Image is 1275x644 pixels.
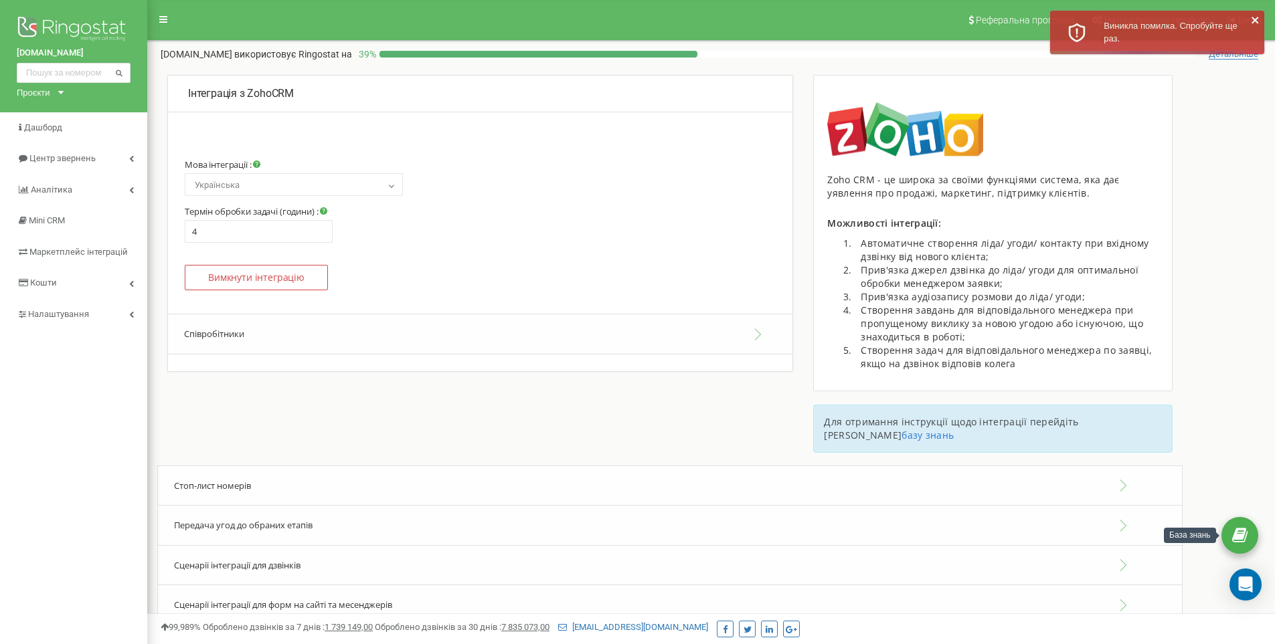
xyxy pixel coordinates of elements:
[174,479,251,492] span: Стоп-лист номерів
[325,622,373,632] u: 1 739 149,00
[188,86,772,102] p: Інтеграція з ZohoCRM
[185,159,260,170] label: Мова інтеграції :
[203,622,373,632] span: Оброблено дзвінків за 7 днів :
[28,309,89,319] span: Налаштування
[174,599,392,611] span: Сценарії інтеграції для форм на сайті та месенджерів
[174,559,301,571] span: Сценарії інтеграції для дзвінків
[854,304,1159,344] li: Створення завдань для відповідального менеджера при пропущеному виклику за новою угодою або існую...
[161,47,352,61] p: [DOMAIN_NAME]
[827,102,983,156] img: image
[558,622,708,632] a: [EMAIL_ADDRESS][DOMAIN_NAME]
[185,173,403,196] span: Українська
[902,429,954,441] a: базу знань
[29,153,96,163] span: Центр звернень
[29,215,65,225] span: Mini CRM
[185,206,327,217] label: Термін обробки задачі (години) :
[24,122,62,132] span: Дашборд
[189,176,398,195] span: Українська
[824,415,1162,442] p: Для отримання інструкції щодо інтеграції перейдіть [PERSON_NAME]
[174,519,313,531] span: Передача угод до обраних етапів
[17,47,131,60] a: [DOMAIN_NAME]
[827,173,1159,200] div: Zoho CRM - це широка за своїми функціями система, яка дає уявлення про продажі, маркетинг, підтри...
[185,265,328,290] button: Вимкнути інтеграцію
[827,217,1159,230] p: Можливості інтеграції:
[30,278,57,288] span: Кошти
[352,47,379,61] p: 39 %
[17,63,131,83] input: Пошук за номером
[854,344,1159,370] li: Створення задач для відповідального менеджера по заявці, якщо на дзвінок відповів колега
[854,290,1159,304] li: Прив'язка аудіозапису розмови до ліда/ угоди;
[234,49,352,60] span: використовує Ringostat на
[375,622,549,632] span: Оброблено дзвінків за 30 днів :
[1229,568,1262,601] div: Open Intercom Messenger
[501,622,549,632] u: 7 835 073,00
[854,237,1159,263] li: Автоматичне створення ліда/ угоди/ контакту при вхідному дзвінку від нового клієнта;
[31,185,72,195] span: Аналiтика
[1104,21,1237,43] span: Виникла помилка. Спробуйте ще раз.
[854,263,1159,290] li: Прив'язка джерел дзвінка до ліда/ угоди для оптимальної обробки менеджером заявки;
[29,247,128,257] span: Маркетплейс інтеграцій
[1164,528,1216,543] div: База знань
[17,86,50,99] div: Проєкти
[1251,15,1260,29] button: close
[161,622,201,632] span: 99,989%
[17,13,131,47] img: Ringostat logo
[976,15,1075,25] span: Реферальна програма
[168,314,792,354] button: Співробітники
